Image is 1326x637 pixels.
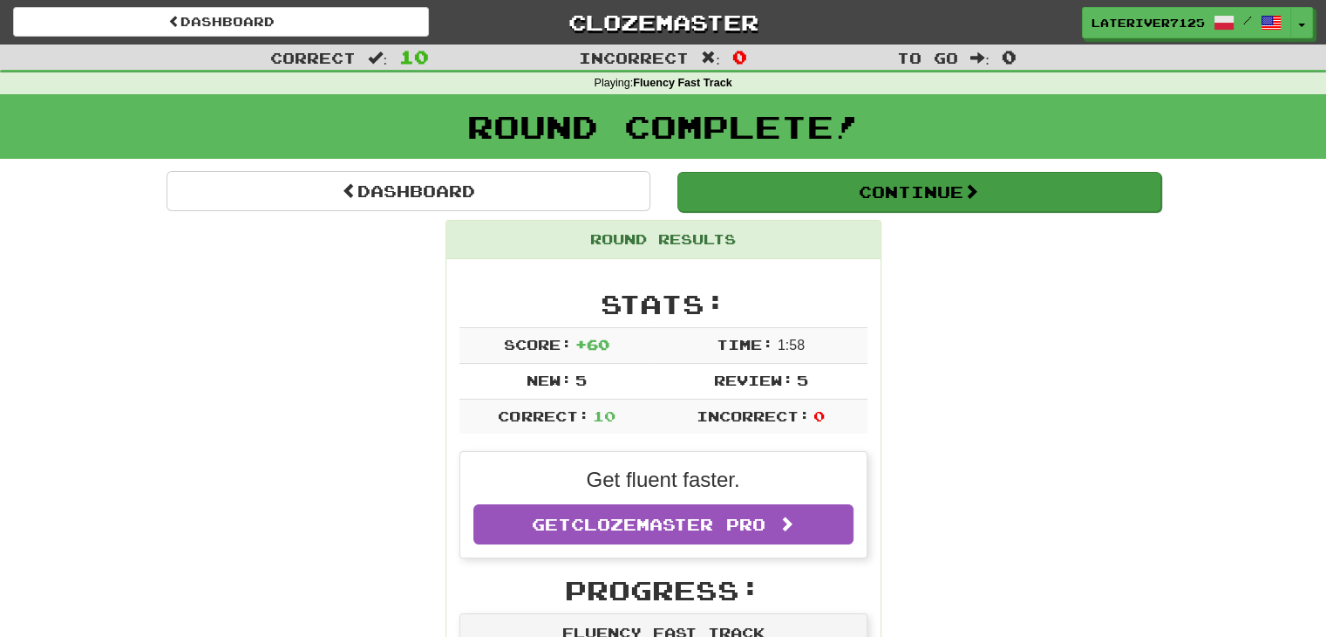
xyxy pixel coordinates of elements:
[1002,46,1017,67] span: 0
[504,336,572,353] span: Score:
[1243,14,1252,26] span: /
[701,51,720,65] span: :
[897,49,958,66] span: To go
[399,46,429,67] span: 10
[732,46,747,67] span: 0
[713,372,792,388] span: Review:
[633,77,731,89] strong: Fluency Fast Track
[575,372,587,388] span: 5
[575,336,609,353] span: + 60
[593,408,615,424] span: 10
[970,51,989,65] span: :
[167,171,650,211] a: Dashboard
[473,504,853,545] a: GetClozemaster Pro
[1082,7,1291,38] a: LateRiver7125 /
[717,336,773,353] span: Time:
[270,49,356,66] span: Correct
[459,290,867,318] h2: Stats:
[455,7,871,38] a: Clozemaster
[1091,15,1205,31] span: LateRiver7125
[778,338,805,353] span: 1 : 58
[459,576,867,605] h2: Progress:
[498,408,588,424] span: Correct:
[473,465,853,495] p: Get fluent faster.
[697,408,810,424] span: Incorrect:
[446,221,881,259] div: Round Results
[13,7,429,37] a: Dashboard
[6,109,1320,144] h1: Round Complete!
[677,172,1161,212] button: Continue
[527,372,572,388] span: New:
[579,49,689,66] span: Incorrect
[813,408,825,424] span: 0
[571,515,765,534] span: Clozemaster Pro
[368,51,387,65] span: :
[797,372,808,388] span: 5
